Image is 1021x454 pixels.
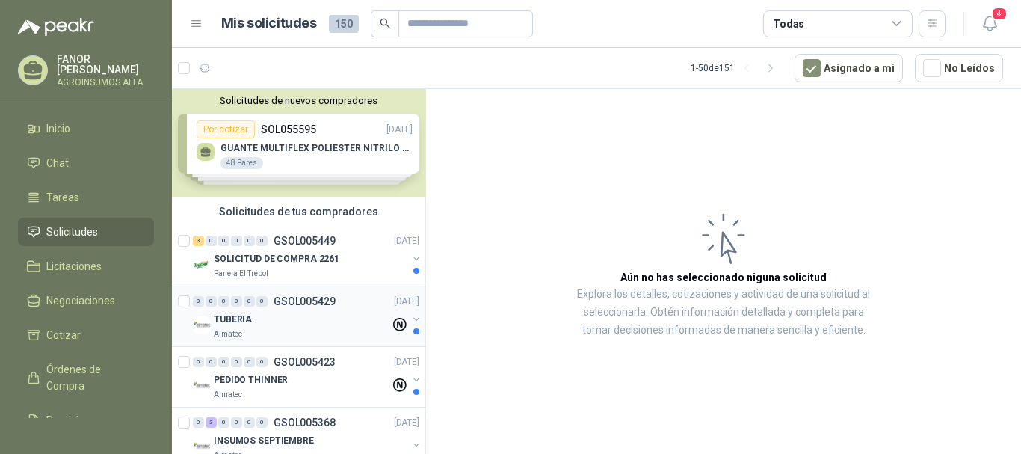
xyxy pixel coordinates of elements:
div: 0 [206,236,217,246]
span: Chat [46,155,69,171]
div: 0 [256,417,268,428]
div: 0 [256,357,268,367]
p: GSOL005368 [274,417,336,428]
a: Órdenes de Compra [18,355,154,400]
div: 0 [218,417,229,428]
p: INSUMOS SEPTIEMBRE [214,434,314,448]
span: Tareas [46,189,79,206]
a: Inicio [18,114,154,143]
img: Logo peakr [18,18,94,36]
div: 0 [206,357,217,367]
p: Explora los detalles, cotizaciones y actividad de una solicitud al seleccionarla. Obtén informaci... [576,286,872,340]
div: 0 [244,236,255,246]
div: 0 [231,357,242,367]
div: 0 [231,236,242,246]
div: 0 [244,357,255,367]
span: search [380,18,390,28]
a: Chat [18,149,154,177]
div: 0 [218,296,229,307]
p: GSOL005449 [274,236,336,246]
button: 4 [976,10,1003,37]
span: Cotizar [46,327,81,343]
div: 0 [244,417,255,428]
span: Inicio [46,120,70,137]
div: 0 [256,296,268,307]
div: 0 [206,296,217,307]
div: 0 [193,357,204,367]
p: Almatec [214,328,242,340]
p: GSOL005423 [274,357,336,367]
div: 0 [231,296,242,307]
div: 0 [218,357,229,367]
a: Solicitudes [18,218,154,246]
div: 3 [193,236,204,246]
span: 150 [329,15,359,33]
div: Todas [773,16,804,32]
h3: Aún no has seleccionado niguna solicitud [620,269,827,286]
div: 0 [231,417,242,428]
p: TUBERIA [214,313,252,327]
p: SOLICITUD DE COMPRA 2261 [214,252,339,266]
button: No Leídos [915,54,1003,82]
span: 4 [991,7,1008,21]
p: PEDIDO THINNER [214,373,288,387]
a: 3 0 0 0 0 0 GSOL005449[DATE] Company LogoSOLICITUD DE COMPRA 2261Panela El Trébol [193,232,422,280]
p: [DATE] [394,355,419,369]
p: Almatec [214,389,242,401]
a: Licitaciones [18,252,154,280]
div: 0 [193,296,204,307]
div: 1 - 50 de 151 [691,56,783,80]
div: 0 [244,296,255,307]
div: 0 [218,236,229,246]
span: Solicitudes [46,224,98,240]
span: Negociaciones [46,292,115,309]
span: Licitaciones [46,258,102,274]
img: Company Logo [193,256,211,274]
a: Negociaciones [18,286,154,315]
p: AGROINSUMOS ALFA [57,78,154,87]
div: Solicitudes de nuevos compradoresPor cotizarSOL055595[DATE] GUANTE MULTIFLEX POLIESTER NITRILO TA... [172,89,425,197]
p: [DATE] [394,416,419,430]
p: [DATE] [394,234,419,248]
a: Cotizar [18,321,154,349]
div: 0 [256,236,268,246]
span: Órdenes de Compra [46,361,140,394]
img: Company Logo [193,377,211,395]
p: GSOL005429 [274,296,336,307]
p: Panela El Trébol [214,268,268,280]
p: FANOR [PERSON_NAME] [57,54,154,75]
div: Solicitudes de tus compradores [172,197,425,226]
h1: Mis solicitudes [221,13,317,34]
span: Remisiones [46,412,102,429]
button: Solicitudes de nuevos compradores [178,95,419,106]
img: Company Logo [193,316,211,334]
a: Tareas [18,183,154,212]
div: 0 [193,417,204,428]
a: 0 0 0 0 0 0 GSOL005429[DATE] Company LogoTUBERIAAlmatec [193,292,422,340]
a: Remisiones [18,406,154,435]
div: 3 [206,417,217,428]
button: Asignado a mi [795,54,903,82]
a: 0 0 0 0 0 0 GSOL005423[DATE] Company LogoPEDIDO THINNERAlmatec [193,353,422,401]
p: [DATE] [394,295,419,309]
